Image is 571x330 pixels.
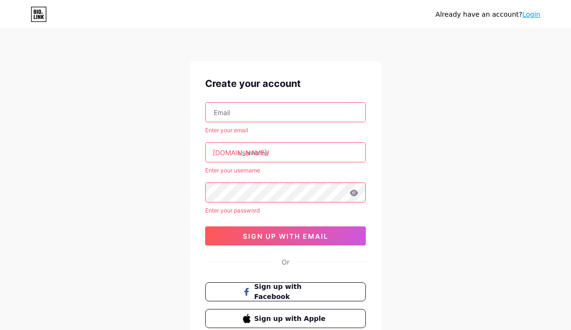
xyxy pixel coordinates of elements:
[205,309,366,328] button: Sign up with Apple
[282,257,289,267] div: Or
[205,206,366,215] div: Enter your password
[436,10,540,20] div: Already have an account?
[205,76,366,91] div: Create your account
[205,282,366,301] button: Sign up with Facebook
[254,314,329,324] span: Sign up with Apple
[522,11,540,18] a: Login
[213,148,269,158] div: [DOMAIN_NAME]/
[206,103,365,122] input: Email
[243,232,329,240] span: sign up with email
[205,126,366,135] div: Enter your email
[205,166,366,175] div: Enter your username
[205,226,366,245] button: sign up with email
[206,143,365,162] input: username
[254,282,329,302] span: Sign up with Facebook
